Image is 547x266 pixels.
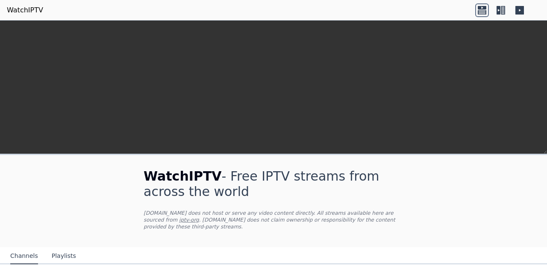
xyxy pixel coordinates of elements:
[144,210,403,230] p: [DOMAIN_NAME] does not host or serve any video content directly. All streams available here are s...
[52,248,76,264] button: Playlists
[10,248,38,264] button: Channels
[179,217,199,223] a: iptv-org
[144,169,403,199] h1: - Free IPTV streams from across the world
[144,169,222,184] span: WatchIPTV
[7,5,43,15] a: WatchIPTV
